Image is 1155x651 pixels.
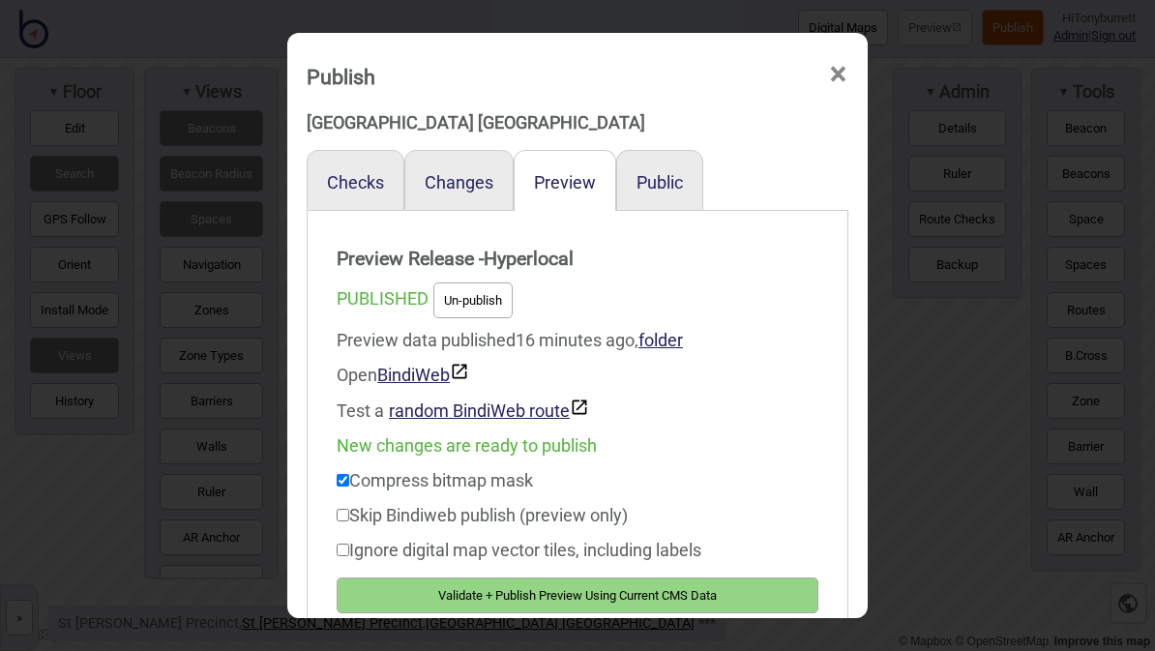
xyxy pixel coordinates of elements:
[337,544,349,556] input: Ignore digital map vector tiles, including labels
[637,172,683,192] button: Public
[570,398,589,417] img: preview
[389,398,589,421] button: random BindiWeb route
[425,172,493,192] button: Changes
[337,240,818,279] strong: Preview Release - Hyperlocal
[638,330,683,350] a: folder
[337,358,818,393] div: Open
[337,288,429,309] span: PUBLISHED
[337,323,818,429] div: Preview data published 16 minutes ago
[337,509,349,521] input: Skip Bindiweb publish (preview only)
[337,470,533,490] label: Compress bitmap mask
[337,429,818,463] div: New changes are ready to publish
[307,56,375,98] div: Publish
[337,505,628,525] label: Skip Bindiweb publish (preview only)
[337,474,349,487] input: Compress bitmap mask
[450,362,469,381] img: preview
[828,43,848,106] span: ×
[307,105,848,140] div: [GEOGRAPHIC_DATA] [GEOGRAPHIC_DATA]
[377,365,469,385] a: BindiWeb
[337,393,818,429] div: Test a
[327,172,384,192] button: Checks
[337,577,818,613] button: Validate + Publish Preview Using Current CMS Data
[635,330,683,350] span: ,
[433,282,513,318] button: Un-publish
[534,172,596,192] button: Preview
[337,540,701,560] label: Ignore digital map vector tiles, including labels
